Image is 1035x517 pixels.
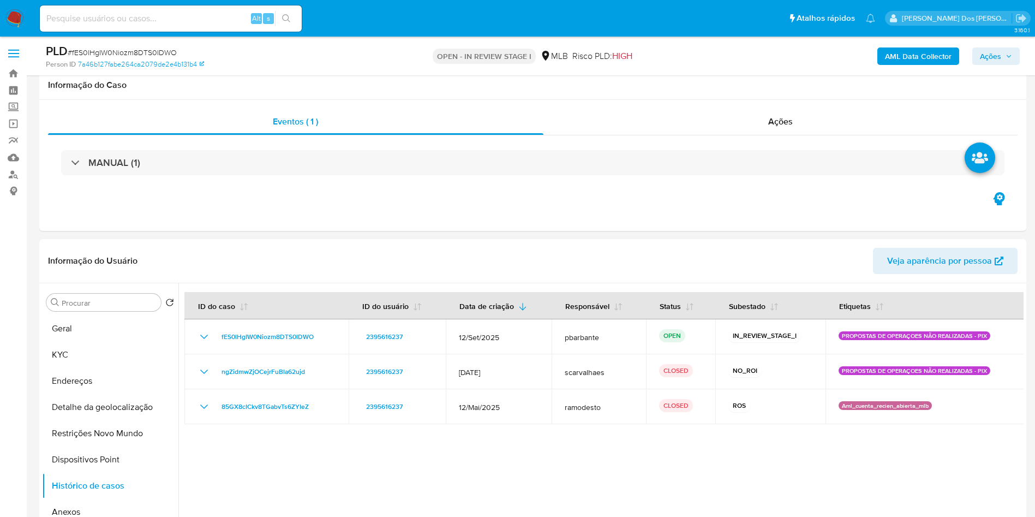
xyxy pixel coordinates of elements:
h1: Informação do Caso [48,80,1018,91]
button: Geral [42,316,178,342]
input: Pesquise usuários ou casos... [40,11,302,26]
span: # fES0lHgIW0Niozm8DTS0IDWO [68,47,177,58]
p: priscilla.barbante@mercadopago.com.br [902,13,1012,23]
span: Atalhos rápidos [797,13,855,24]
a: 7a46b127fabe264ca2079de2e4b131b4 [78,60,204,69]
button: Procurar [51,298,59,307]
span: Risco PLD: [572,50,632,62]
span: Eventos ( 1 ) [273,115,318,128]
a: Notificações [866,14,875,23]
p: OPEN - IN REVIEW STAGE I [433,49,536,64]
button: KYC [42,342,178,368]
b: AML Data Collector [885,47,952,65]
button: Restrições Novo Mundo [42,420,178,447]
span: Veja aparência por pessoa [887,248,992,274]
span: HIGH [612,50,632,62]
button: Endereços [42,368,178,394]
span: s [267,13,270,23]
b: PLD [46,42,68,60]
span: Alt [252,13,261,23]
input: Procurar [62,298,157,308]
span: Ações [980,47,1001,65]
button: search-icon [275,11,297,26]
span: Ações [768,115,793,128]
button: Dispositivos Point [42,447,178,473]
h1: Informação do Usuário [48,255,137,266]
button: Histórico de casos [42,473,178,499]
button: Veja aparência por pessoa [873,248,1018,274]
button: Ações [972,47,1020,65]
button: AML Data Collector [877,47,959,65]
h3: MANUAL (1) [88,157,140,169]
button: Retornar ao pedido padrão [165,298,174,310]
a: Sair [1015,13,1027,24]
b: Person ID [46,60,76,69]
div: MLB [540,50,568,62]
div: MANUAL (1) [61,150,1004,175]
button: Detalhe da geolocalização [42,394,178,420]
